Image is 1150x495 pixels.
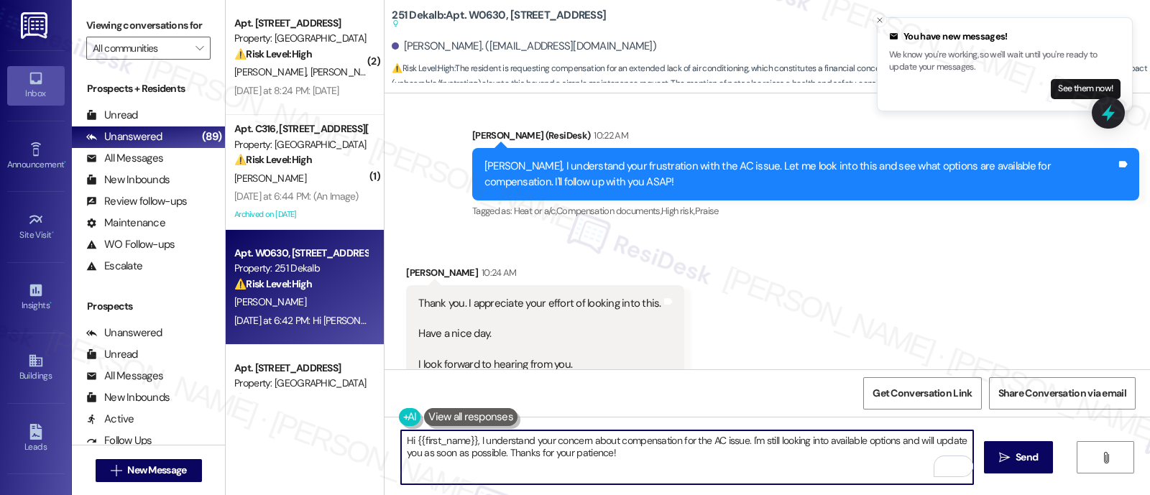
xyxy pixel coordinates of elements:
[86,369,163,384] div: All Messages
[86,172,170,188] div: New Inbounds
[392,63,454,74] strong: ⚠️ Risk Level: High
[234,65,310,78] span: [PERSON_NAME]
[418,296,661,373] div: Thank you. I appreciate your effort of looking into this. Have a nice day. I look forward to hear...
[873,386,972,401] span: Get Conversation Link
[392,8,606,32] b: 251 Dekalb: Apt. W0630, [STREET_ADDRESS]
[96,459,202,482] button: New Message
[195,42,203,54] i: 
[7,420,65,458] a: Leads
[234,31,367,46] div: Property: [GEOGRAPHIC_DATA]
[234,277,312,290] strong: ⚠️ Risk Level: High
[234,153,312,166] strong: ⚠️ Risk Level: High
[86,325,162,341] div: Unanswered
[234,295,306,308] span: [PERSON_NAME]
[111,465,121,476] i: 
[72,299,225,314] div: Prospects
[93,37,188,60] input: All communities
[234,376,367,391] div: Property: [GEOGRAPHIC_DATA]
[7,348,65,387] a: Buildings
[234,190,359,203] div: [DATE] at 6:44 PM: (An Image)
[661,205,695,217] span: High risk ,
[234,246,367,261] div: Apt. W0630, [STREET_ADDRESS]
[86,216,165,231] div: Maintenance
[998,386,1126,401] span: Share Conversation via email
[234,137,367,152] div: Property: [GEOGRAPHIC_DATA]
[7,208,65,246] a: Site Visit •
[392,61,1150,92] span: : The resident is requesting compensation for an extended lack of air conditioning, which constit...
[86,129,162,144] div: Unanswered
[863,377,981,410] button: Get Conversation Link
[999,452,1010,463] i: 
[984,441,1054,473] button: Send
[86,194,187,209] div: Review follow-ups
[392,39,656,54] div: [PERSON_NAME]. ([EMAIL_ADDRESS][DOMAIN_NAME])
[7,278,65,317] a: Insights •
[1016,450,1038,465] span: Send
[406,265,684,285] div: [PERSON_NAME]
[86,412,134,427] div: Active
[7,66,65,105] a: Inbox
[64,157,66,167] span: •
[234,121,367,137] div: Apt. C316, [STREET_ADDRESS][PERSON_NAME]
[234,361,367,376] div: Apt. [STREET_ADDRESS]
[234,261,367,276] div: Property: 251 Dekalb
[72,81,225,96] div: Prospects + Residents
[234,47,312,60] strong: ⚠️ Risk Level: High
[21,12,50,39] img: ResiDesk Logo
[234,84,339,97] div: [DATE] at 8:24 PM: [DATE]
[1051,79,1121,99] button: See them now!
[234,16,367,31] div: Apt. [STREET_ADDRESS]
[472,128,1139,148] div: [PERSON_NAME] (ResiDesk)
[695,205,719,217] span: Praise
[86,108,138,123] div: Unread
[514,205,556,217] span: Heat or a/c ,
[310,65,382,78] span: [PERSON_NAME]
[52,228,54,238] span: •
[86,14,211,37] label: Viewing conversations for
[86,237,175,252] div: WO Follow-ups
[889,49,1121,74] p: We know you're working, so we'll wait until you're ready to update your messages.
[233,205,369,223] div: Archived on [DATE]
[86,151,163,166] div: All Messages
[873,13,887,27] button: Close toast
[989,377,1136,410] button: Share Conversation via email
[86,433,152,448] div: Follow Ups
[86,390,170,405] div: New Inbounds
[401,430,973,484] textarea: To enrich screen reader interactions, please activate Accessibility in Grammarly extension settings
[484,159,1116,190] div: [PERSON_NAME], I understand your frustration with the AC issue. Let me look into this and see wha...
[127,463,186,478] span: New Message
[234,392,312,405] strong: ⚠️ Risk Level: High
[86,259,142,274] div: Escalate
[198,126,225,148] div: (89)
[234,172,306,185] span: [PERSON_NAME]
[472,200,1139,221] div: Tagged as:
[889,29,1121,44] div: You have new messages!
[478,265,517,280] div: 10:24 AM
[86,347,138,362] div: Unread
[50,298,52,308] span: •
[590,128,628,143] div: 10:22 AM
[1100,452,1111,463] i: 
[556,205,661,217] span: Compensation documents ,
